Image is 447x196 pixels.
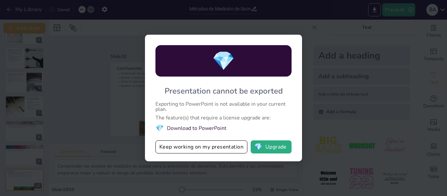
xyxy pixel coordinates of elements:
span: diamond [254,144,262,150]
button: Keep working on my presentation [155,140,247,153]
span: diamond [212,48,235,74]
li: Download to PowerPoint [155,124,292,133]
div: Presentation cannot be exported [165,86,283,96]
button: diamondUpgrade [251,140,292,153]
div: The feature(s) that require a license upgrade are: [155,115,292,120]
div: Exporting to PowerPoint is not available in your current plan. [155,101,292,112]
span: diamond [155,124,164,133]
